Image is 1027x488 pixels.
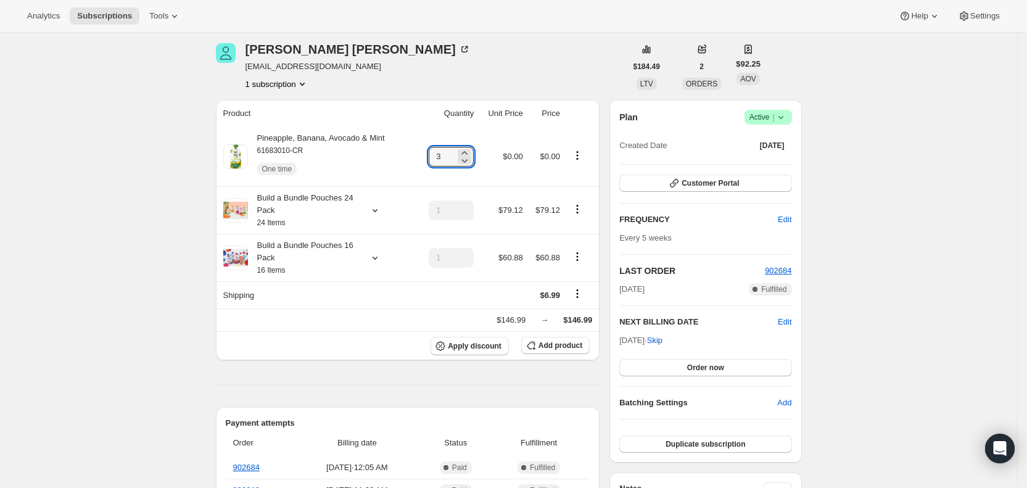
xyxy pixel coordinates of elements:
[27,11,60,21] span: Analytics
[233,463,260,472] a: 902684
[777,397,791,409] span: Add
[619,283,645,296] span: [DATE]
[70,7,139,25] button: Subscriptions
[640,331,670,350] button: Skip
[619,397,777,409] h6: Batching Settings
[633,62,660,72] span: $184.49
[423,437,488,449] span: Status
[682,178,739,188] span: Customer Portal
[753,137,792,154] button: [DATE]
[647,334,662,347] span: Skip
[567,287,587,300] button: Shipping actions
[619,265,765,277] h2: LAST ORDER
[619,233,672,242] span: Every 5 weeks
[765,266,791,275] a: 902684
[497,314,526,326] div: $146.99
[245,78,308,90] button: Product actions
[530,463,555,473] span: Fulfilled
[692,58,711,75] button: 2
[686,80,717,88] span: ORDERS
[495,437,582,449] span: Fulfillment
[567,250,587,263] button: Product actions
[216,43,236,63] span: Christina Chun
[619,359,791,376] button: Order now
[226,429,295,457] th: Order
[540,291,560,300] span: $6.99
[535,205,560,215] span: $79.12
[216,281,417,308] th: Shipping
[226,417,590,429] h2: Payment attempts
[619,436,791,453] button: Duplicate subscription
[262,164,292,174] span: One time
[477,100,527,127] th: Unit Price
[970,11,1000,21] span: Settings
[765,265,791,277] button: 902684
[687,363,724,373] span: Order now
[778,213,791,226] span: Edit
[749,111,787,123] span: Active
[540,314,548,326] div: →
[770,393,799,413] button: Add
[770,210,799,230] button: Edit
[760,141,785,151] span: [DATE]
[416,100,477,127] th: Quantity
[619,336,662,345] span: [DATE] ·
[431,337,509,355] button: Apply discount
[248,239,359,276] div: Build a Bundle Pouches 16 Pack
[149,11,168,21] span: Tools
[216,100,417,127] th: Product
[567,202,587,216] button: Product actions
[619,139,667,152] span: Created Date
[248,192,359,229] div: Build a Bundle Pouches 24 Pack
[298,437,416,449] span: Billing date
[761,284,786,294] span: Fulfilled
[778,316,791,328] button: Edit
[563,315,592,325] span: $146.99
[452,463,467,473] span: Paid
[772,112,774,122] span: |
[503,152,523,161] span: $0.00
[540,152,560,161] span: $0.00
[535,253,560,262] span: $60.88
[245,60,471,73] span: [EMAIL_ADDRESS][DOMAIN_NAME]
[20,7,67,25] button: Analytics
[498,253,523,262] span: $60.88
[619,175,791,192] button: Customer Portal
[951,7,1007,25] button: Settings
[640,80,653,88] span: LTV
[245,43,471,56] div: [PERSON_NAME] [PERSON_NAME]
[248,132,385,181] div: Pineapple, Banana, Avocado & Mint
[223,144,248,169] img: product img
[527,100,564,127] th: Price
[142,7,188,25] button: Tools
[619,213,778,226] h2: FREQUENCY
[567,149,587,162] button: Product actions
[619,111,638,123] h2: Plan
[257,218,286,227] small: 24 Items
[740,75,756,83] span: AOV
[521,337,590,354] button: Add product
[498,205,523,215] span: $79.12
[619,316,778,328] h2: NEXT BILLING DATE
[666,439,745,449] span: Duplicate subscription
[538,341,582,350] span: Add product
[626,58,667,75] button: $184.49
[257,146,303,155] small: 61683010-CR
[891,7,947,25] button: Help
[911,11,928,21] span: Help
[985,434,1015,463] div: Open Intercom Messenger
[257,266,286,275] small: 16 Items
[699,62,704,72] span: 2
[448,341,501,351] span: Apply discount
[736,58,761,70] span: $92.25
[298,461,416,474] span: [DATE] · 12:05 AM
[77,11,132,21] span: Subscriptions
